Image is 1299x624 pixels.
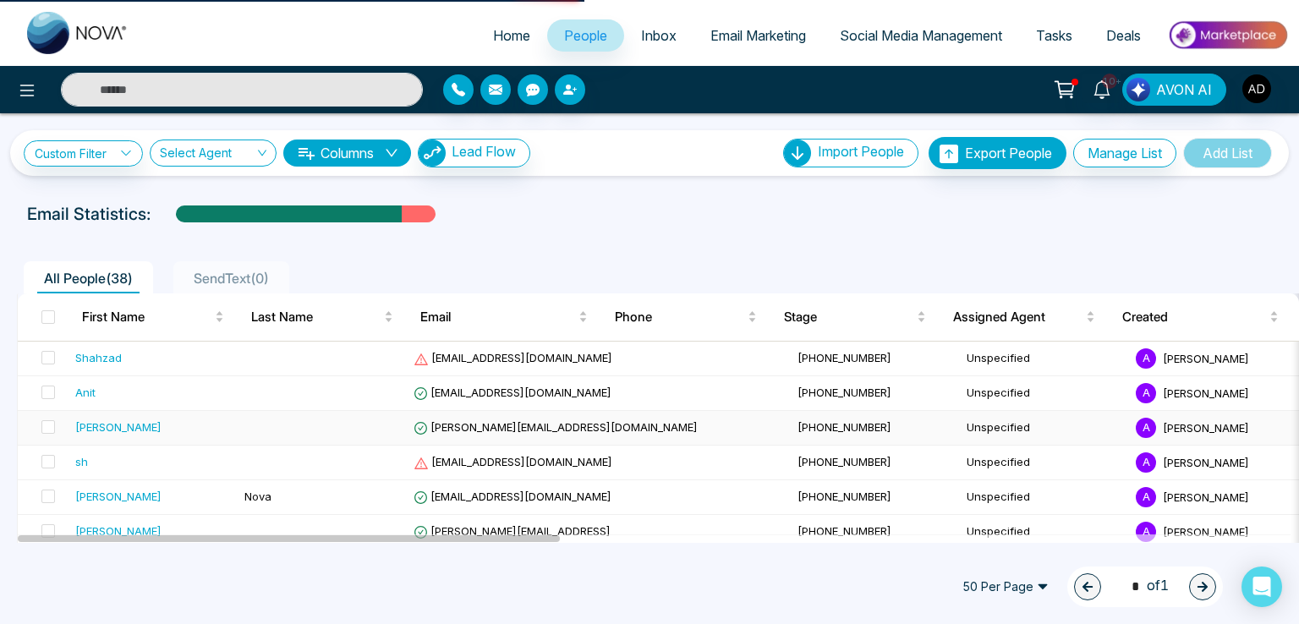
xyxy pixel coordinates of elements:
a: Lead FlowLead Flow [411,139,530,167]
img: Market-place.gif [1166,16,1289,54]
span: [PHONE_NUMBER] [797,524,891,538]
span: [PERSON_NAME] [1163,455,1249,468]
span: A [1136,487,1156,507]
th: Phone [601,293,770,341]
span: [PERSON_NAME] [1163,524,1249,538]
span: Home [493,27,530,44]
span: [EMAIL_ADDRESS][DOMAIN_NAME] [414,386,611,399]
th: Last Name [238,293,407,341]
button: Columnsdown [283,140,411,167]
div: [PERSON_NAME] [75,419,162,435]
button: Manage List [1073,139,1176,167]
td: Unspecified [960,480,1129,515]
span: of 1 [1121,575,1169,598]
td: Unspecified [960,515,1129,550]
a: Social Media Management [823,19,1019,52]
span: [EMAIL_ADDRESS][DOMAIN_NAME] [414,455,612,468]
span: A [1136,348,1156,369]
div: [PERSON_NAME] [75,523,162,539]
td: Unspecified [960,446,1129,480]
a: Tasks [1019,19,1089,52]
span: Last Name [251,307,381,327]
span: down [385,146,398,160]
p: Email Statistics: [27,201,151,227]
span: First Name [82,307,211,327]
span: [PERSON_NAME][EMAIL_ADDRESS][DOMAIN_NAME] [414,420,698,434]
span: Export People [965,145,1052,161]
span: Stage [784,307,913,327]
span: People [564,27,607,44]
a: Email Marketing [693,19,823,52]
span: [PHONE_NUMBER] [797,455,891,468]
span: [EMAIL_ADDRESS][DOMAIN_NAME] [414,490,611,503]
a: People [547,19,624,52]
span: 50 Per Page [951,573,1061,600]
span: Deals [1106,27,1141,44]
button: AVON AI [1122,74,1226,106]
span: A [1136,418,1156,438]
th: Assigned Agent [940,293,1109,341]
img: User Avatar [1242,74,1271,103]
span: Tasks [1036,27,1072,44]
div: sh [75,453,88,470]
span: Assigned Agent [953,307,1082,327]
span: Email [420,307,575,327]
span: [PERSON_NAME] [1163,420,1249,434]
a: Home [476,19,547,52]
span: [PHONE_NUMBER] [797,351,891,364]
td: Unspecified [960,376,1129,411]
span: [EMAIL_ADDRESS][DOMAIN_NAME] [414,351,612,364]
th: Email [407,293,601,341]
span: [PERSON_NAME] [1163,490,1249,503]
div: Anit [75,384,96,401]
span: Nova [244,490,271,503]
td: Unspecified [960,411,1129,446]
span: [PERSON_NAME][EMAIL_ADDRESS] [414,524,611,538]
span: All People ( 38 ) [37,270,140,287]
span: A [1136,452,1156,473]
span: A [1136,522,1156,542]
div: [PERSON_NAME] [75,488,162,505]
img: Lead Flow [419,140,446,167]
span: AVON AI [1156,79,1212,100]
span: [PHONE_NUMBER] [797,420,891,434]
span: Email Marketing [710,27,806,44]
span: [PHONE_NUMBER] [797,490,891,503]
span: Import People [818,143,904,160]
span: Lead Flow [452,143,516,160]
button: Lead Flow [418,139,530,167]
a: 10+ [1082,74,1122,103]
a: Inbox [624,19,693,52]
span: Phone [615,307,744,327]
span: 10+ [1102,74,1117,89]
span: [PHONE_NUMBER] [797,386,891,399]
span: Inbox [641,27,677,44]
img: Nova CRM Logo [27,12,129,54]
span: Created [1122,307,1266,327]
img: Lead Flow [1126,78,1150,101]
a: Custom Filter [24,140,143,167]
span: SendText ( 0 ) [187,270,276,287]
span: [PERSON_NAME] [1163,386,1249,399]
button: Export People [929,137,1066,169]
span: A [1136,383,1156,403]
th: Stage [770,293,940,341]
a: Deals [1089,19,1158,52]
div: Open Intercom Messenger [1241,567,1282,607]
td: Unspecified [960,342,1129,376]
div: Shahzad [75,349,122,366]
span: [PERSON_NAME] [1163,351,1249,364]
th: Created [1109,293,1292,341]
span: Social Media Management [840,27,1002,44]
th: First Name [69,293,238,341]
